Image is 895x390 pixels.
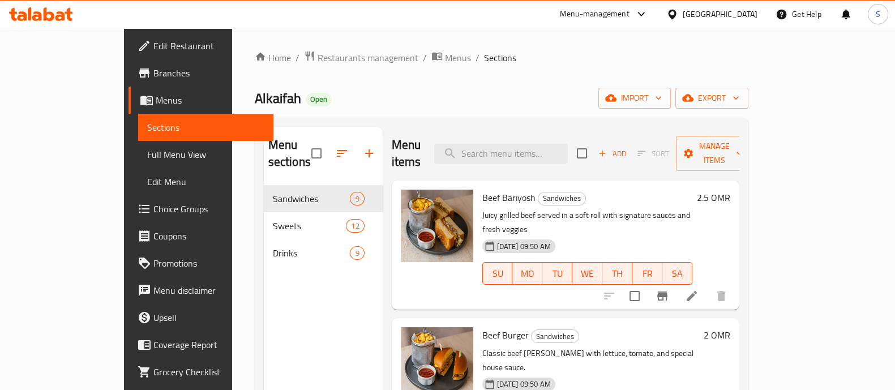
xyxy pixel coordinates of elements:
span: TU [547,265,568,282]
span: [DATE] 09:50 AM [493,379,555,389]
button: import [598,88,671,109]
button: FR [632,262,662,285]
div: Drinks9 [264,239,383,267]
span: export [684,91,739,105]
span: MO [517,265,538,282]
button: TU [542,262,572,285]
span: Sections [147,121,264,134]
button: SU [482,262,513,285]
a: Menus [431,50,471,65]
span: [DATE] 09:50 AM [493,241,555,252]
a: Edit menu item [685,289,699,303]
span: Drinks [273,246,350,260]
span: Open [306,95,332,104]
span: Beef Bariyosh [482,189,536,206]
span: Select to update [623,284,646,308]
span: Branches [153,66,264,80]
a: Menus [129,87,273,114]
nav: Menu sections [264,181,383,271]
a: Promotions [129,250,273,277]
span: 9 [350,248,363,259]
span: Choice Groups [153,202,264,216]
div: Open [306,93,332,106]
span: Sweets [273,219,346,233]
p: Juicy grilled beef served in a soft roll with signature sauces and fresh veggies [482,208,692,237]
a: Coverage Report [129,331,273,358]
a: Upsell [129,304,273,331]
a: Coupons [129,222,273,250]
button: TH [602,262,632,285]
li: / [476,51,479,65]
a: Branches [129,59,273,87]
a: Choice Groups [129,195,273,222]
a: Edit Restaurant [129,32,273,59]
a: Sections [138,114,273,141]
span: Select all sections [305,142,328,165]
div: items [350,246,364,260]
button: WE [572,262,602,285]
div: items [350,192,364,205]
button: delete [708,282,735,310]
span: 12 [346,221,363,232]
span: Menu disclaimer [153,284,264,297]
span: Edit Menu [147,175,264,188]
span: Promotions [153,256,264,270]
span: Sandwiches [538,192,585,205]
span: Menus [156,93,264,107]
span: Edit Restaurant [153,39,264,53]
img: Beef Bariyosh [401,190,473,262]
span: FR [637,265,658,282]
nav: breadcrumb [255,50,748,65]
div: Sandwiches9 [264,185,383,212]
span: 9 [350,194,363,204]
p: Classic beef [PERSON_NAME] with lettuce, tomato, and special house sauce. [482,346,699,375]
button: MO [512,262,542,285]
input: search [434,144,568,164]
div: Sweets12 [264,212,383,239]
span: Coverage Report [153,338,264,352]
h6: 2 OMR [704,327,730,343]
button: Manage items [676,136,752,171]
h2: Menu sections [268,136,311,170]
div: [GEOGRAPHIC_DATA] [683,8,757,20]
button: SA [662,262,692,285]
span: TH [607,265,628,282]
a: Full Menu View [138,141,273,168]
span: Sandwiches [273,192,350,205]
div: items [346,219,364,233]
span: Select section first [630,145,676,162]
span: Add [597,147,627,160]
a: Edit Menu [138,168,273,195]
span: SU [487,265,508,282]
span: WE [577,265,598,282]
button: Branch-specific-item [649,282,676,310]
span: Manage items [685,139,743,168]
span: Menus [445,51,471,65]
span: Beef Burger [482,327,529,344]
h2: Menu items [392,136,421,170]
span: Coupons [153,229,264,243]
span: Alkaifah [255,85,301,111]
div: Menu-management [560,7,630,21]
button: export [675,88,748,109]
div: Sandwiches [538,192,586,205]
span: Upsell [153,311,264,324]
span: Sections [484,51,516,65]
span: S [876,8,880,20]
li: / [423,51,427,65]
span: Grocery Checklist [153,365,264,379]
h6: 2.5 OMR [697,190,730,205]
span: Full Menu View [147,148,264,161]
span: Add item [594,145,630,162]
span: import [607,91,662,105]
a: Grocery Checklist [129,358,273,385]
span: Restaurants management [318,51,418,65]
span: SA [667,265,688,282]
span: Sandwiches [532,330,579,343]
li: / [296,51,299,65]
a: Menu disclaimer [129,277,273,304]
a: Restaurants management [304,50,418,65]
